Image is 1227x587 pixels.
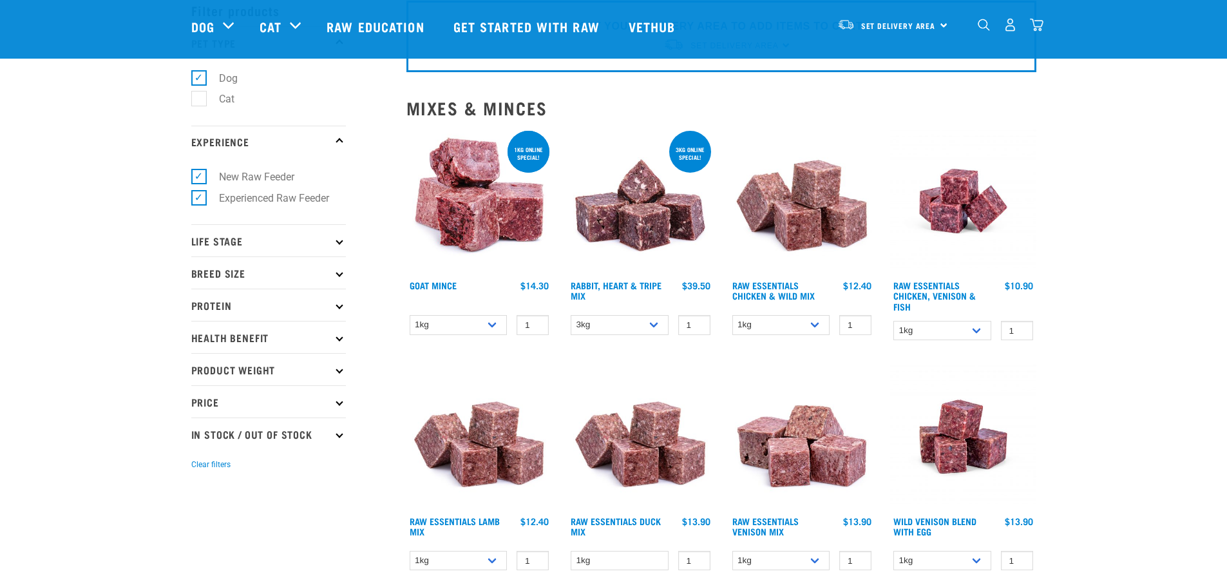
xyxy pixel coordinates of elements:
img: home-icon@2x.png [1030,18,1043,32]
img: 1175 Rabbit Heart Tripe Mix 01 [567,128,714,274]
div: $14.30 [520,280,549,291]
a: Dog [191,17,214,36]
input: 1 [678,315,710,335]
h2: Mixes & Minces [406,98,1036,118]
img: van-moving.png [837,19,855,30]
img: Venison Egg 1616 [890,363,1036,510]
input: 1 [678,551,710,571]
label: Experienced Raw Feeder [198,190,334,206]
p: Health Benefit [191,321,346,353]
input: 1 [1001,321,1033,341]
input: 1 [1001,551,1033,571]
a: Raw Education [314,1,440,52]
a: Raw Essentials Chicken & Wild Mix [732,283,815,298]
p: Protein [191,289,346,321]
a: Goat Mince [410,283,457,287]
p: Product Weight [191,353,346,385]
img: ?1041 RE Lamb Mix 01 [406,363,553,510]
label: New Raw Feeder [198,169,300,185]
div: $12.40 [520,516,549,526]
div: 1kg online special! [508,140,549,167]
a: Raw Essentials Venison Mix [732,519,799,534]
button: Clear filters [191,459,231,470]
img: user.png [1003,18,1017,32]
a: Get started with Raw [441,1,616,52]
img: Pile Of Cubed Chicken Wild Meat Mix [729,128,875,274]
a: Raw Essentials Chicken, Venison & Fish [893,283,976,308]
input: 1 [517,315,549,335]
a: Raw Essentials Duck Mix [571,519,661,534]
p: In Stock / Out Of Stock [191,418,346,450]
div: $39.50 [682,280,710,291]
label: Cat [198,91,240,107]
label: Dog [198,70,243,86]
img: ?1041 RE Lamb Mix 01 [567,363,714,510]
input: 1 [839,315,871,335]
p: Price [191,385,346,418]
div: $13.90 [843,516,871,526]
input: 1 [839,551,871,571]
div: $13.90 [682,516,710,526]
div: $13.90 [1005,516,1033,526]
a: Cat [260,17,281,36]
p: Breed Size [191,256,346,289]
span: Set Delivery Area [861,24,936,28]
div: $10.90 [1005,280,1033,291]
div: $12.40 [843,280,871,291]
a: Raw Essentials Lamb Mix [410,519,500,534]
img: Chicken Venison mix 1655 [890,128,1036,274]
input: 1 [517,551,549,571]
p: Experience [191,126,346,158]
a: Wild Venison Blend with Egg [893,519,976,534]
a: Rabbit, Heart & Tripe Mix [571,283,661,298]
img: home-icon-1@2x.png [978,19,990,31]
img: 1113 RE Venison Mix 01 [729,363,875,510]
img: 1077 Wild Goat Mince 01 [406,128,553,274]
a: Vethub [616,1,692,52]
div: 3kg online special! [669,140,711,167]
p: Life Stage [191,224,346,256]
